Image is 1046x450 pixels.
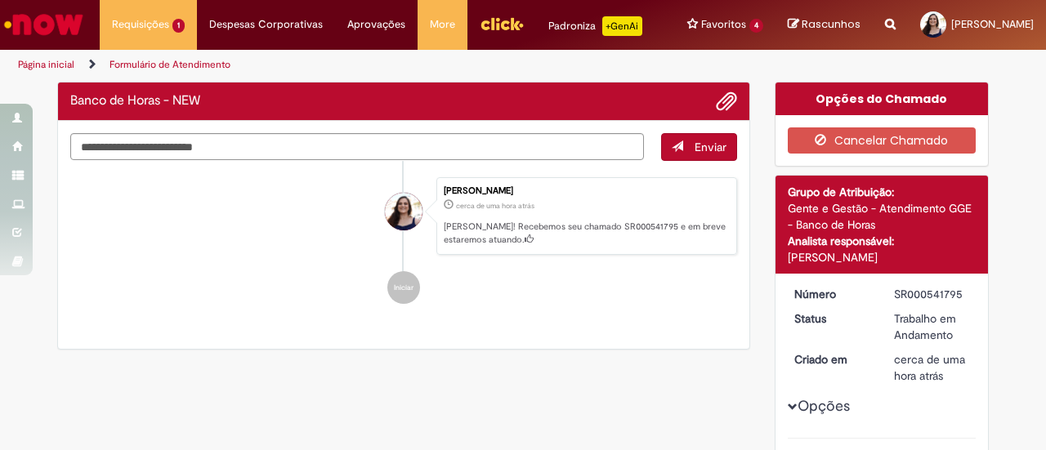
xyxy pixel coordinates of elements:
div: Padroniza [548,16,642,36]
span: [PERSON_NAME] [951,17,1034,31]
div: 29/08/2025 14:16:14 [894,351,970,384]
ul: Histórico de tíquete [70,161,737,321]
p: [PERSON_NAME]! Recebemos seu chamado SR000541795 e em breve estaremos atuando. [444,221,728,246]
button: Enviar [661,133,737,161]
textarea: Digite sua mensagem aqui... [70,133,644,160]
button: Cancelar Chamado [788,127,977,154]
div: [PERSON_NAME] [788,249,977,265]
div: Grupo de Atribuição: [788,184,977,200]
div: Maria Sarra Ianella [385,193,422,230]
span: Despesas Corporativas [209,16,323,33]
span: 1 [172,19,185,33]
div: SR000541795 [894,286,970,302]
img: click_logo_yellow_360x200.png [480,11,524,36]
span: Favoritos [701,16,746,33]
div: [PERSON_NAME] [444,186,728,196]
p: +GenAi [602,16,642,36]
button: Adicionar anexos [716,91,737,112]
div: Opções do Chamado [776,82,989,115]
span: Rascunhos [802,16,860,32]
dt: Número [782,286,883,302]
span: cerca de uma hora atrás [456,201,534,211]
a: Formulário de Atendimento [110,58,230,71]
ul: Trilhas de página [12,50,685,80]
time: 29/08/2025 14:16:14 [894,352,965,383]
h2: Banco de Horas - NEW Histórico de tíquete [70,94,200,109]
span: Requisições [112,16,169,33]
span: 4 [749,19,763,33]
time: 29/08/2025 14:16:14 [456,201,534,211]
a: Página inicial [18,58,74,71]
div: Gente e Gestão - Atendimento GGE - Banco de Horas [788,200,977,233]
span: More [430,16,455,33]
span: Aprovações [347,16,405,33]
li: Maria Sarra Ianella [70,177,737,256]
span: Enviar [695,140,726,154]
div: Analista responsável: [788,233,977,249]
dt: Status [782,310,883,327]
div: Trabalho em Andamento [894,310,970,343]
a: Rascunhos [788,17,860,33]
img: ServiceNow [2,8,86,41]
span: cerca de uma hora atrás [894,352,965,383]
dt: Criado em [782,351,883,368]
